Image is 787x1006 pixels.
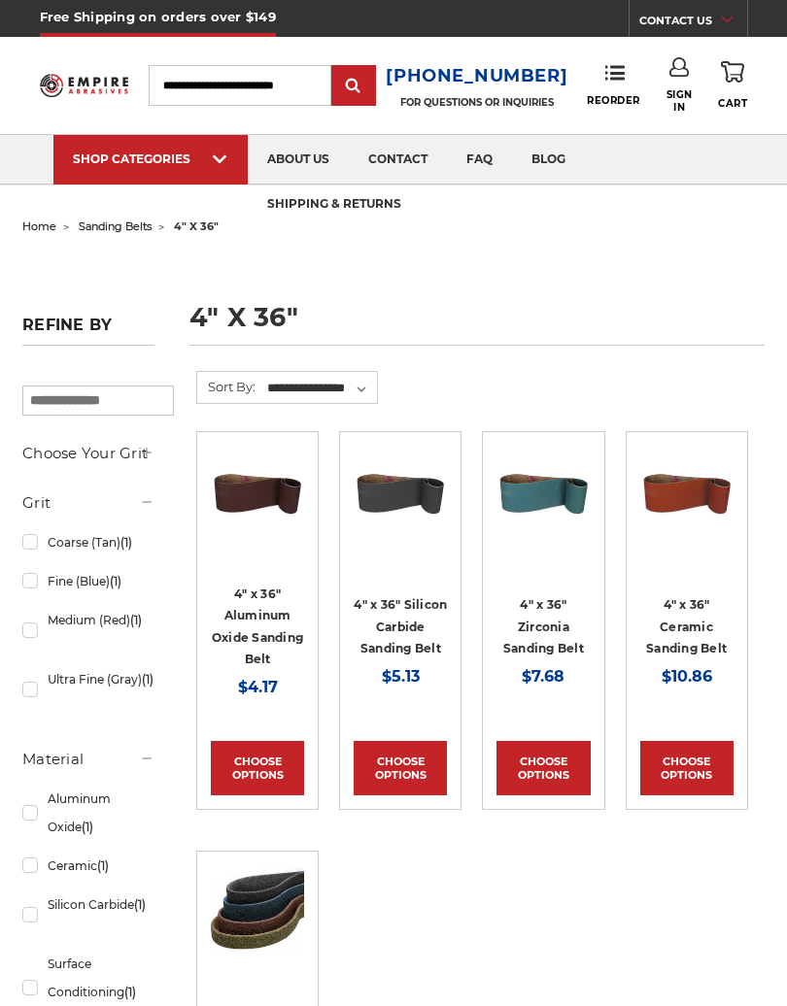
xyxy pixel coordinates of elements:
span: 4" x 36" [174,219,219,233]
a: Silicon Carbide [22,888,154,942]
a: Cart [718,57,747,113]
h5: Refine by [22,316,154,346]
span: $7.68 [522,667,565,686]
select: Sort By: [264,374,377,403]
label: Sort By: [197,372,256,401]
span: $10.86 [662,667,712,686]
a: sanding belts [79,219,152,233]
img: 4" x 36" Aluminum Oxide Sanding Belt [211,446,304,539]
a: [PHONE_NUMBER] [386,62,567,90]
span: (1) [130,613,142,627]
a: Fine (Blue) [22,564,154,598]
a: 4" x 36" Silicon Carbide Sanding Belt [354,597,447,655]
a: Aluminum Oxide [22,782,154,844]
a: 4" x 36" Aluminum Oxide Sanding Belt [212,587,303,667]
img: 4"x36" Surface Conditioning Sanding Belts [211,865,304,958]
span: (1) [124,985,136,999]
a: Medium (Red) [22,603,154,657]
h5: Material [22,748,154,771]
input: Submit [334,67,373,106]
a: Choose Options [211,741,304,795]
a: faq [447,135,512,184]
a: 4" x 36" Ceramic Sanding Belt [646,597,727,655]
span: (1) [120,535,132,550]
div: SHOP CATEGORIES [73,151,228,166]
span: Cart [718,97,747,110]
a: Coarse (Tan) [22,525,154,559]
a: Choose Options [354,741,447,795]
a: shipping & returns [248,181,421,230]
a: CONTACT US [639,10,747,37]
a: contact [349,135,447,184]
span: (1) [142,672,154,687]
span: Reorder [587,94,640,107]
p: FOR QUESTIONS OR INQUIRIES [386,96,567,109]
img: Empire Abrasives [40,68,129,103]
a: Ceramic [22,849,154,883]
span: (1) [82,820,93,834]
a: about us [248,135,349,184]
span: Sign In [667,88,693,114]
a: Reorder [587,64,640,106]
a: blog [512,135,585,184]
span: $5.13 [382,667,420,686]
span: (1) [110,574,121,588]
img: 4" x 36" Zirconia Sanding Belt [496,446,590,539]
img: 4" x 36" Ceramic Sanding Belt [640,446,734,539]
a: Ultra Fine (Gray) [22,662,154,717]
span: (1) [134,897,146,912]
a: 4" x 36" Zirconia Sanding Belt [503,597,584,655]
a: Choose Options [640,741,734,795]
a: home [22,219,56,233]
h1: 4" x 36" [189,304,765,346]
h5: Choose Your Grit [22,442,154,465]
img: 4" x 36" Silicon Carbide File Belt [354,446,447,539]
h5: Grit [22,491,154,515]
a: Choose Options [496,741,590,795]
span: $4.17 [238,678,278,696]
span: (1) [97,858,109,873]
